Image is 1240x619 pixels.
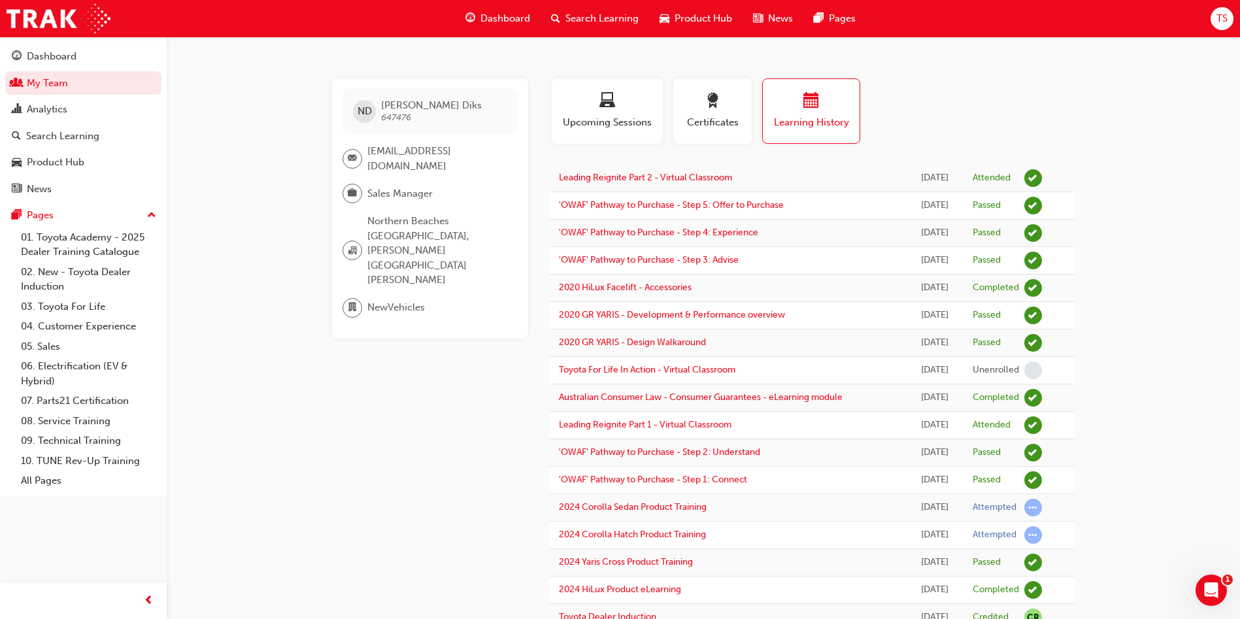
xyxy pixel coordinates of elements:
span: up-icon [147,207,156,224]
a: Analytics [5,97,161,122]
span: learningRecordVerb_PASS-icon [1024,334,1042,352]
div: Passed [973,446,1001,459]
a: 'OWAF' Pathway to Purchase - Step 1: Connect [559,474,747,485]
a: 'OWAF' Pathway to Purchase - Step 3: Advise [559,254,739,265]
a: All Pages [16,471,161,491]
iframe: Intercom live chat [1196,575,1227,606]
span: Search Learning [565,11,639,26]
span: award-icon [705,93,720,110]
span: Certificates [683,115,742,130]
a: 10. TUNE Rev-Up Training [16,451,161,471]
span: [PERSON_NAME] Diks [381,99,482,111]
span: learningRecordVerb_PASS-icon [1024,554,1042,571]
a: 07. Parts21 Certification [16,391,161,411]
span: prev-icon [144,593,154,609]
div: Thu May 22 2025 16:12:56 GMT+1000 (Australian Eastern Standard Time) [917,445,953,460]
a: 04. Customer Experience [16,316,161,337]
div: Sun Jul 27 2025 14:28:01 GMT+1000 (Australian Eastern Standard Time) [917,280,953,295]
a: pages-iconPages [803,5,866,32]
a: guage-iconDashboard [455,5,541,32]
span: Pages [829,11,856,26]
span: learningRecordVerb_PASS-icon [1024,224,1042,242]
div: Completed [973,282,1019,294]
span: Dashboard [480,11,530,26]
div: Fri Jul 18 2025 15:50:03 GMT+1000 (Australian Eastern Standard Time) [917,363,953,378]
a: 06. Electrification (EV & Hybrid) [16,356,161,391]
div: Attended [973,419,1011,431]
div: Passed [973,556,1001,569]
div: Sun Jul 27 2025 15:09:39 GMT+1000 (Australian Eastern Standard Time) [917,253,953,268]
a: 2024 Yaris Cross Product Training [559,556,693,567]
a: 2024 Corolla Hatch Product Training [559,529,706,540]
span: calendar-icon [803,93,819,110]
span: learningRecordVerb_ATTEMPT-icon [1024,499,1042,516]
a: 2020 HiLux Facelift - Accessories [559,282,692,293]
a: search-iconSearch Learning [541,5,649,32]
span: news-icon [12,184,22,195]
a: car-iconProduct Hub [649,5,743,32]
span: news-icon [753,10,763,27]
span: Learning History [773,115,850,130]
div: Pages [27,208,54,223]
a: Leading Reignite Part 1 - Virtual Classroom [559,419,731,430]
button: TS [1211,7,1233,30]
span: pages-icon [12,210,22,222]
a: 'OWAF' Pathway to Purchase - Step 4: Experience [559,227,758,238]
span: Product Hub [675,11,732,26]
a: 2020 GR YARIS - Development & Performance overview [559,309,785,320]
div: Tue Jul 15 2025 09:48:06 GMT+1000 (Australian Eastern Standard Time) [917,390,953,405]
div: Wed Sep 03 2025 14:00:00 GMT+1000 (Australian Eastern Standard Time) [917,171,953,186]
div: Attempted [973,529,1016,541]
span: learningRecordVerb_PASS-icon [1024,444,1042,461]
span: News [768,11,793,26]
a: 08. Service Training [16,411,161,431]
div: Passed [973,309,1001,322]
a: Australian Consumer Law - Consumer Guarantees - eLearning module [559,392,843,403]
span: chart-icon [12,104,22,116]
span: learningRecordVerb_PASS-icon [1024,197,1042,214]
span: learningRecordVerb_NONE-icon [1024,361,1042,379]
span: email-icon [348,150,357,167]
button: Learning History [762,78,860,144]
span: NewVehicles [367,300,425,315]
a: Toyota For Life In Action - Virtual Classroom [559,364,735,375]
div: Dashboard [27,49,76,64]
div: Thu May 15 2025 16:24:57 GMT+1000 (Australian Eastern Standard Time) [917,555,953,570]
a: news-iconNews [743,5,803,32]
div: Analytics [27,102,67,117]
div: Completed [973,584,1019,596]
span: guage-icon [465,10,475,27]
a: 'OWAF' Pathway to Purchase - Step 2: Understand [559,446,760,458]
a: 03. Toyota For Life [16,297,161,317]
div: Completed [973,392,1019,404]
div: Passed [973,254,1001,267]
button: DashboardMy TeamAnalyticsSearch LearningProduct HubNews [5,42,161,203]
a: My Team [5,71,161,95]
button: Certificates [673,78,752,144]
a: 02. New - Toyota Dealer Induction [16,262,161,297]
span: pages-icon [814,10,824,27]
span: car-icon [12,157,22,169]
div: Product Hub [27,155,84,170]
a: 2024 HiLux Product eLearning [559,584,681,595]
div: Passed [973,199,1001,212]
div: News [27,182,52,197]
a: Product Hub [5,150,161,175]
span: search-icon [12,131,21,142]
span: learningRecordVerb_PASS-icon [1024,471,1042,489]
a: News [5,177,161,201]
span: car-icon [660,10,669,27]
span: Upcoming Sessions [561,115,653,130]
a: 09. Technical Training [16,431,161,451]
a: Search Learning [5,124,161,148]
span: briefcase-icon [348,185,357,202]
img: Trak [7,4,110,33]
span: Northern Beaches [GEOGRAPHIC_DATA], [PERSON_NAME][GEOGRAPHIC_DATA][PERSON_NAME] [367,214,507,288]
div: Sun Jul 27 2025 16:16:32 GMT+1000 (Australian Eastern Standard Time) [917,226,953,241]
span: ND [358,104,372,119]
span: TS [1216,11,1228,26]
span: learningRecordVerb_COMPLETE-icon [1024,389,1042,407]
div: Passed [973,337,1001,349]
span: laptop-icon [599,93,615,110]
div: Attempted [973,501,1016,514]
